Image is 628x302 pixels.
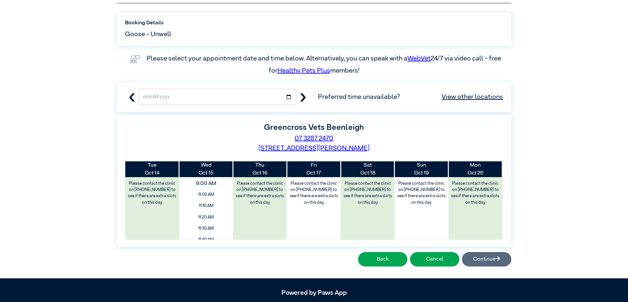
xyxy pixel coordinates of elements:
[125,19,503,27] label: Booking Details
[318,92,503,102] span: Preferred time unavailable?
[264,124,364,131] label: Greencross Vets Beenleigh
[117,289,511,297] h5: Powered by Paws App
[233,161,287,177] th: Oct 16
[181,190,231,199] span: 11:00 AM
[295,135,333,142] a: 07 3287 2470
[147,55,502,74] label: Please select your appointment date and time below. Alternatively, you can speak with a 24/7 via ...
[358,252,407,267] button: Back
[181,224,231,233] span: 11:30 AM
[442,92,503,102] a: View other locations
[234,179,286,207] label: Please contact the clinic on [PHONE_NUMBER] to see if there are extra slots on this day
[341,179,394,207] label: Please contact the clinic on [PHONE_NUMBER] to see if there are extra slots on this day
[287,179,340,207] label: Please contact the clinic on [PHONE_NUMBER] to see if there are extra slots on this day
[127,53,143,66] img: vet
[179,161,233,177] th: Oct 15
[181,213,231,222] span: 11:20 AM
[287,161,341,177] th: Oct 17
[174,177,238,190] span: 9:00 AM
[448,161,502,177] th: Oct 20
[341,161,395,177] th: Oct 18
[449,179,502,207] label: Please contact the clinic on [PHONE_NUMBER] to see if there are extra slots on this day
[258,145,370,151] a: [STREET_ADDRESS][PERSON_NAME]
[395,161,448,177] th: Oct 19
[181,201,231,211] span: 11:10 AM
[126,179,179,207] label: Please contact the clinic on [PHONE_NUMBER] to see if there are extra slots on this day
[125,161,179,177] th: Oct 14
[395,179,448,207] label: Please contact the clinic on [PHONE_NUMBER] to see if there are extra slots on this day
[407,55,431,62] a: WebVet
[410,252,459,267] button: Cancel
[125,29,171,39] span: Goose - Unwell
[278,67,330,74] a: Healthy Pets Plus
[181,235,231,244] span: 11:40 AM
